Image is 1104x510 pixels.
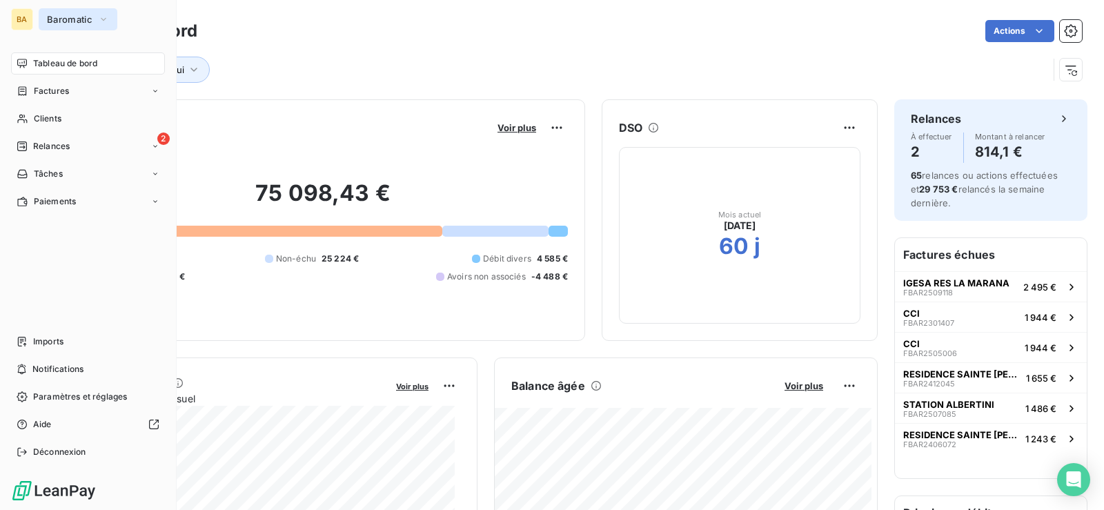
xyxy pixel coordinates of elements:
[911,110,961,127] h6: Relances
[531,271,568,283] span: -4 488 €
[33,57,97,70] span: Tableau de bord
[903,308,920,319] span: CCI
[903,369,1021,380] span: RESIDENCE SAINTE [PERSON_NAME]
[985,20,1054,42] button: Actions
[34,195,76,208] span: Paiements
[78,391,386,406] span: Chiffre d'affaires mensuel
[911,170,1058,208] span: relances ou actions effectuées et relancés la semaine dernière.
[975,133,1045,141] span: Montant à relancer
[47,14,92,25] span: Baromatic
[895,238,1087,271] h6: Factures échues
[396,382,428,391] span: Voir plus
[895,302,1087,332] button: CCIFBAR23014071 944 €
[32,363,83,375] span: Notifications
[975,141,1045,163] h4: 814,1 €
[911,170,922,181] span: 65
[895,362,1087,393] button: RESIDENCE SAINTE [PERSON_NAME]FBAR24120451 655 €
[33,335,63,348] span: Imports
[919,184,958,195] span: 29 753 €
[895,332,1087,362] button: CCIFBAR25050061 944 €
[895,423,1087,453] button: RESIDENCE SAINTE [PERSON_NAME]FBAR24060721 243 €
[34,85,69,97] span: Factures
[537,253,568,265] span: 4 585 €
[1025,342,1056,353] span: 1 944 €
[33,446,86,458] span: Déconnexion
[11,480,97,502] img: Logo LeanPay
[157,133,170,145] span: 2
[903,319,954,327] span: FBAR2301407
[619,119,642,136] h6: DSO
[903,429,1020,440] span: RESIDENCE SAINTE [PERSON_NAME]
[754,233,760,260] h2: j
[33,140,70,153] span: Relances
[780,380,827,392] button: Voir plus
[719,233,749,260] h2: 60
[1023,282,1056,293] span: 2 495 €
[1025,312,1056,323] span: 1 944 €
[718,210,762,219] span: Mois actuel
[724,219,756,233] span: [DATE]
[903,399,994,410] span: STATION ALBERTINI
[785,380,823,391] span: Voir plus
[33,391,127,403] span: Paramètres et réglages
[322,253,359,265] span: 25 224 €
[903,410,956,418] span: FBAR2507085
[895,393,1087,423] button: STATION ALBERTINIFBAR25070851 486 €
[903,440,956,449] span: FBAR2406072
[483,253,531,265] span: Débit divers
[33,418,52,431] span: Aide
[392,380,433,392] button: Voir plus
[911,133,952,141] span: À effectuer
[1057,463,1090,496] div: Open Intercom Messenger
[903,338,920,349] span: CCI
[903,277,1009,288] span: IGESA RES LA MARANA
[447,271,526,283] span: Avoirs non associés
[11,8,33,30] div: BA
[903,380,955,388] span: FBAR2412045
[895,271,1087,302] button: IGESA RES LA MARANAFBAR25091182 495 €
[34,168,63,180] span: Tâches
[1025,403,1056,414] span: 1 486 €
[78,179,568,221] h2: 75 098,43 €
[511,377,585,394] h6: Balance âgée
[911,141,952,163] h4: 2
[11,413,165,435] a: Aide
[34,112,61,125] span: Clients
[903,349,957,357] span: FBAR2505006
[497,122,536,133] span: Voir plus
[1026,373,1056,384] span: 1 655 €
[276,253,316,265] span: Non-échu
[493,121,540,134] button: Voir plus
[903,288,953,297] span: FBAR2509118
[1025,433,1056,444] span: 1 243 €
